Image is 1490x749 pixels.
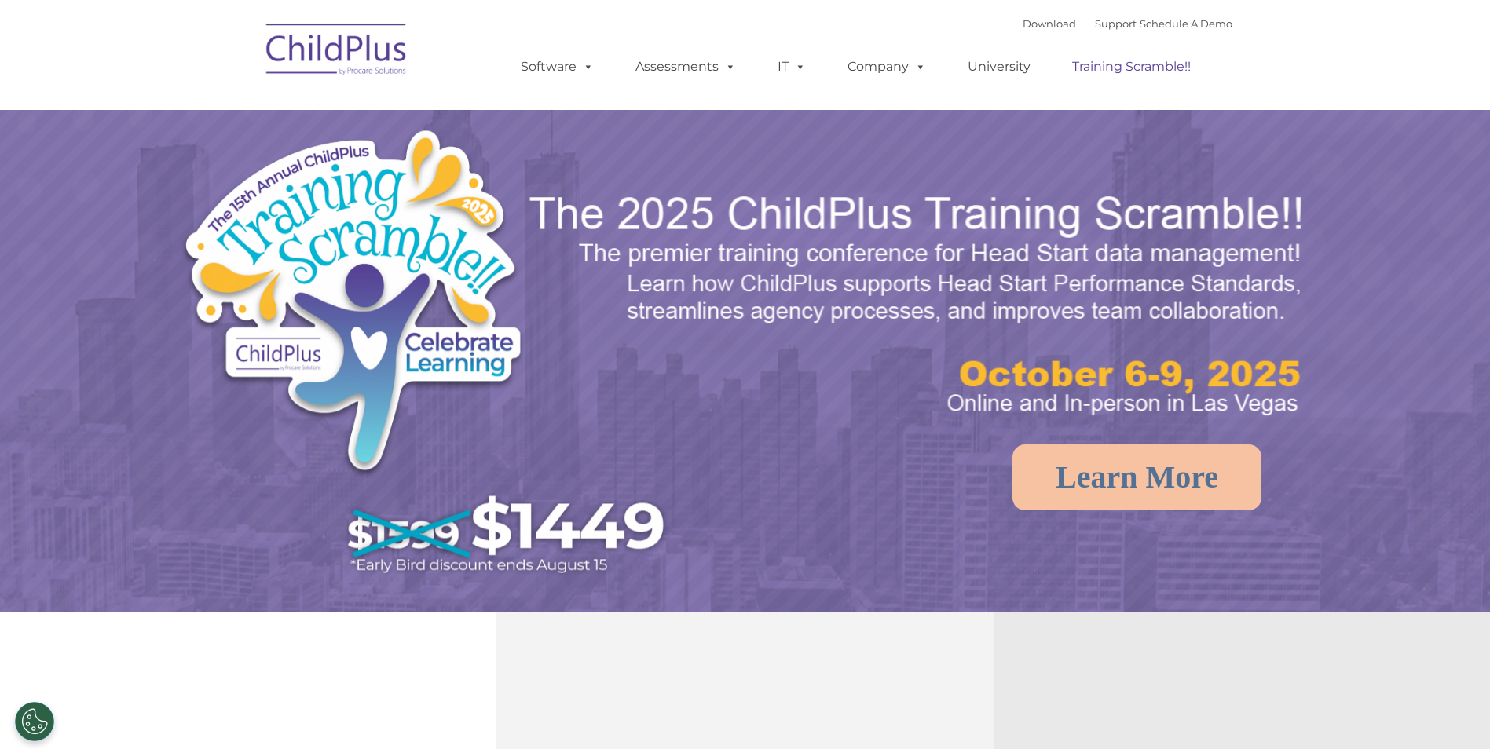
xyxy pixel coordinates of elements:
font: | [1023,17,1232,30]
a: Download [1023,17,1076,30]
img: ChildPlus by Procare Solutions [258,13,416,91]
iframe: Chat Widget [1411,674,1490,749]
a: Company [832,51,942,82]
a: Software [505,51,610,82]
a: Learn More [1012,444,1261,510]
a: Support [1095,17,1137,30]
a: IT [762,51,822,82]
a: University [952,51,1046,82]
button: Cookies Settings [15,702,54,741]
a: Training Scramble!! [1056,51,1206,82]
a: Schedule A Demo [1140,17,1232,30]
a: Assessments [620,51,752,82]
